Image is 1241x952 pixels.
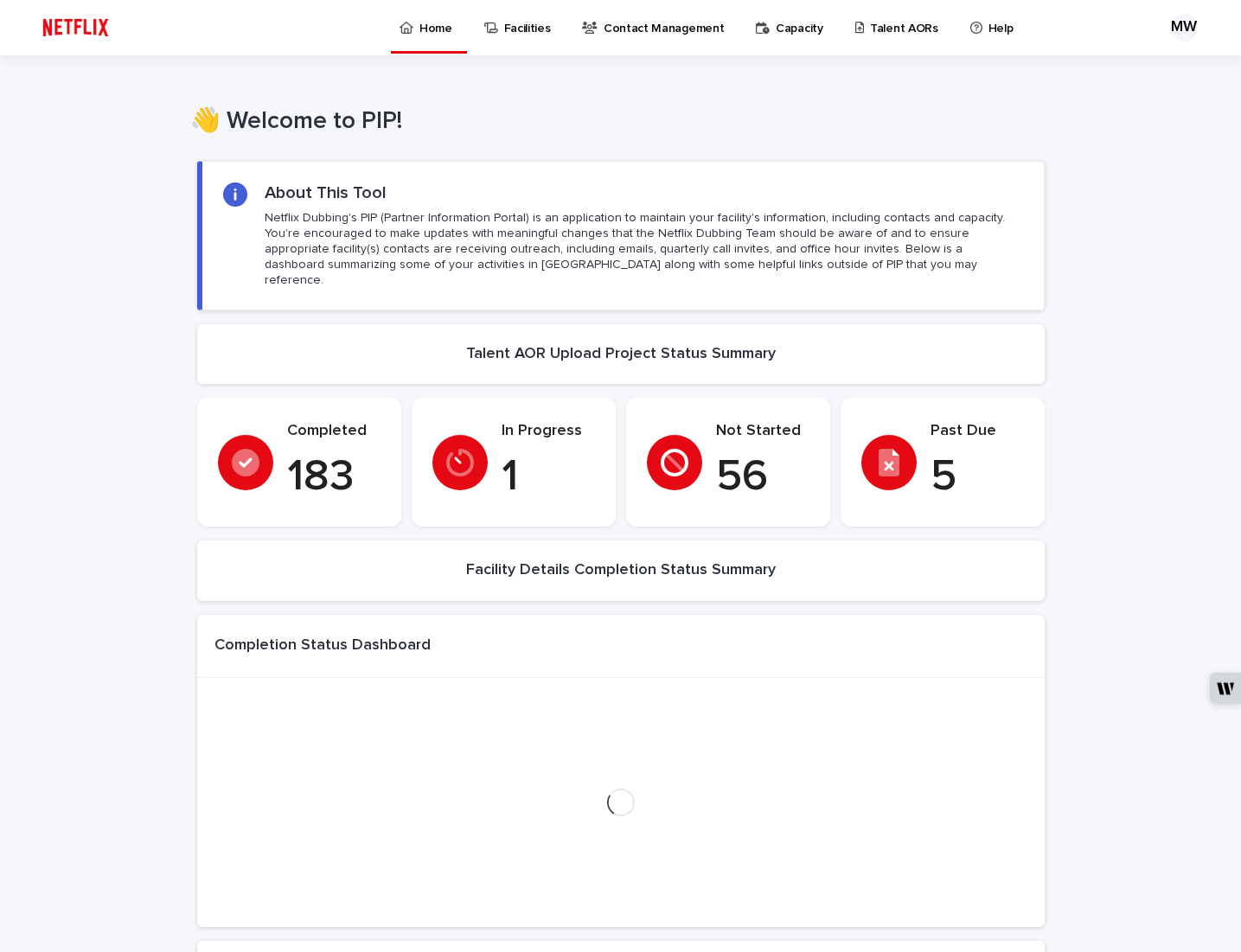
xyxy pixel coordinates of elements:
[287,422,381,441] p: Completed
[931,451,1024,503] p: 5
[214,636,431,655] h1: Completion Status Dashboard
[716,451,809,503] p: 56
[287,451,381,503] p: 183
[502,451,595,503] p: 1
[502,422,595,441] p: In Progress
[265,210,1022,289] p: Netflix Dubbing's PIP (Partner Information Portal) is an application to maintain your facility's ...
[1170,14,1198,42] div: MW
[190,107,1038,137] h1: 👋 Welcome to PIP!
[466,561,776,580] h2: Facility Details Completion Status Summary
[716,422,809,441] p: Not Started
[265,182,387,203] h2: About This Tool
[931,422,1024,441] p: Past Due
[35,10,117,45] img: ifQbXi3ZQGMSEF7WDB7W
[466,345,776,364] h2: Talent AOR Upload Project Status Summary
